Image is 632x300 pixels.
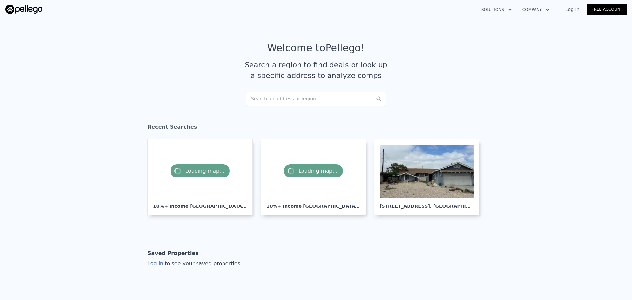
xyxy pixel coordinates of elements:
[380,198,474,209] div: [STREET_ADDRESS] , [GEOGRAPHIC_DATA]
[558,6,587,13] a: Log In
[147,247,198,260] div: Saved Properties
[242,59,390,81] div: Search a region to find deals or look up a specific address to analyze comps
[284,164,343,177] span: Loading map...
[476,4,517,15] button: Solutions
[147,260,240,268] div: Log in
[147,139,258,215] a: Loading map...10%+ Income [GEOGRAPHIC_DATA] $100K-$700K
[587,4,627,15] a: Free Account
[153,198,247,209] div: 10%+ Income [GEOGRAPHIC_DATA] $100K-$700K
[171,164,229,177] span: Loading map...
[246,92,386,106] div: Search an address or region...
[261,139,371,215] a: Loading map...10%+ Income [GEOGRAPHIC_DATA] <$1.0M
[267,42,365,54] div: Welcome to Pellego !
[374,139,485,215] a: [STREET_ADDRESS], [GEOGRAPHIC_DATA]
[147,118,485,139] div: Recent Searches
[266,198,360,209] div: 10%+ Income [GEOGRAPHIC_DATA] <$1.0M
[517,4,555,15] button: Company
[163,260,240,267] span: to see your saved properties
[5,5,42,14] img: Pellego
